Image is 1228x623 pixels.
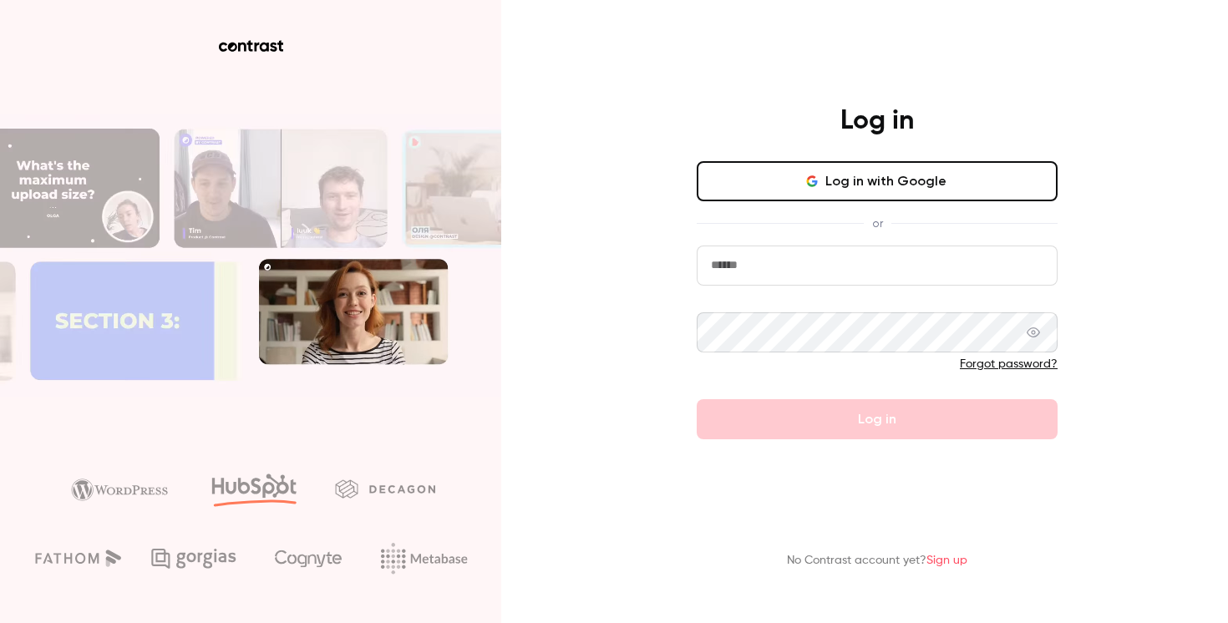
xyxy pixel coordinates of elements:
[840,104,914,138] h4: Log in
[787,552,967,570] p: No Contrast account yet?
[926,555,967,566] a: Sign up
[864,215,891,232] span: or
[335,479,435,498] img: decagon
[960,358,1058,370] a: Forgot password?
[697,161,1058,201] button: Log in with Google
